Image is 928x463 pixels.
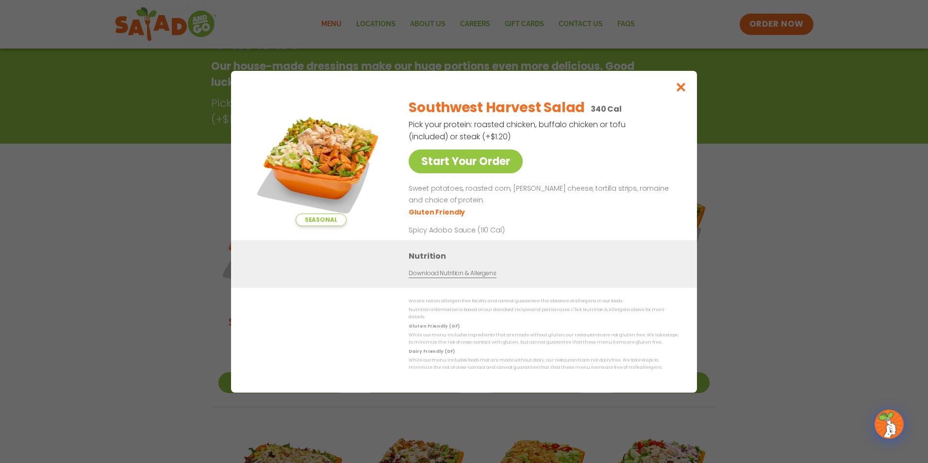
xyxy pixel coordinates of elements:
[409,298,678,305] p: We are not an allergen free facility and cannot guarantee the absence of allergens in our foods.
[409,249,682,262] h3: Nutrition
[409,306,678,321] p: Nutrition information is based on our standard recipes and portion sizes. Click Nutrition & Aller...
[409,207,466,217] li: Gluten Friendly
[409,183,674,206] p: Sweet potatoes, roasted corn, [PERSON_NAME] cheese, tortilla strips, romaine and choice of protein.
[296,214,347,226] span: Seasonal
[665,71,697,103] button: Close modal
[409,331,678,347] p: While our menu includes ingredients that are made without gluten, our restaurants are not gluten ...
[409,149,523,173] a: Start Your Order
[409,118,627,143] p: Pick your protein: roasted chicken, buffalo chicken or tofu (included) or steak (+$1.20)
[409,225,588,235] p: Spicy Adobo Sauce (110 Cal)
[409,268,496,278] a: Download Nutrition & Allergens
[409,323,459,329] strong: Gluten Friendly (GF)
[591,103,622,115] p: 340 Cal
[876,411,903,438] img: wpChatIcon
[409,357,678,372] p: While our menu includes foods that are made without dairy, our restaurants are not dairy free. We...
[253,90,389,226] img: Featured product photo for Southwest Harvest Salad
[409,98,585,118] h2: Southwest Harvest Salad
[409,348,454,354] strong: Dairy Friendly (DF)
